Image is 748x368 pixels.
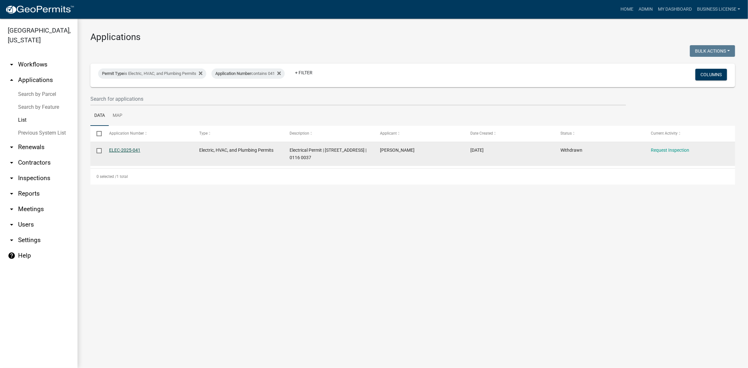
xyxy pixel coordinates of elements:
[98,68,206,79] div: is Electric, HVAC, and Plumbing Permits
[8,205,15,213] i: arrow_drop_down
[655,3,694,15] a: My Dashboard
[695,69,727,80] button: Columns
[90,106,109,126] a: Data
[109,148,140,153] a: ELEC-2025-041
[90,92,626,106] input: Search for applications
[215,71,251,76] span: Application Number
[290,148,366,160] span: Electrical Permit | 1632 LITTLE VINE RD | 0116 0037
[97,174,117,179] span: 0 selected /
[90,126,103,141] datatable-header-cell: Select
[8,236,15,244] i: arrow_drop_down
[283,126,374,141] datatable-header-cell: Description
[694,3,743,15] a: BUSINESS LICENSE
[90,32,735,43] h3: Applications
[199,131,208,136] span: Type
[690,45,735,57] button: Bulk Actions
[103,126,193,141] datatable-header-cell: Application Number
[8,159,15,167] i: arrow_drop_down
[645,126,735,141] datatable-header-cell: Current Activity
[618,3,636,15] a: Home
[561,131,572,136] span: Status
[8,190,15,198] i: arrow_drop_down
[8,61,15,68] i: arrow_drop_down
[290,131,309,136] span: Description
[651,131,678,136] span: Current Activity
[8,221,15,229] i: arrow_drop_down
[636,3,655,15] a: Admin
[102,71,124,76] span: Permit Type
[8,174,15,182] i: arrow_drop_down
[8,252,15,260] i: help
[8,143,15,151] i: arrow_drop_down
[380,131,397,136] span: Applicant
[8,76,15,84] i: arrow_drop_up
[109,106,126,126] a: Map
[199,148,273,153] span: Electric, HVAC, and Plumbing Permits
[193,126,283,141] datatable-header-cell: Type
[109,131,144,136] span: Application Number
[651,148,689,153] a: Request Inspection
[290,67,318,78] a: + Filter
[380,148,415,153] span: Dustin McCormick
[211,68,285,79] div: contains 041
[90,169,735,185] div: 1 total
[470,148,484,153] span: 09/10/2025
[470,131,493,136] span: Date Created
[464,126,555,141] datatable-header-cell: Date Created
[374,126,464,141] datatable-header-cell: Applicant
[554,126,645,141] datatable-header-cell: Status
[561,148,583,153] span: Withdrawn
